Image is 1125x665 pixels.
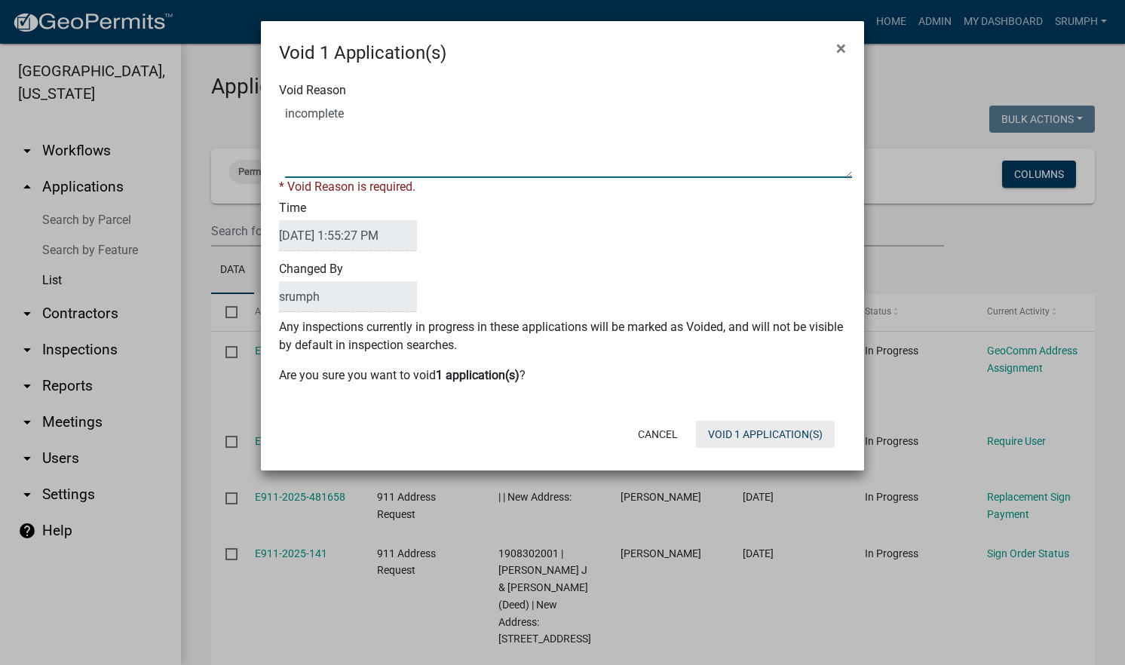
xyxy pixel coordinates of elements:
button: Cancel [626,421,690,448]
label: Changed By [279,263,417,312]
p: Are you sure you want to void ? [279,366,846,385]
div: * Void Reason is required. [279,178,846,196]
textarea: Void Reason [285,103,852,178]
button: Close [824,27,858,69]
label: Void Reason [279,84,346,97]
b: 1 application(s) [436,368,520,382]
p: Any inspections currently in progress in these applications will be marked as Voided, and will no... [279,318,846,354]
input: BulkActionUser [279,281,417,312]
h4: Void 1 Application(s) [279,39,446,66]
span: × [836,38,846,59]
input: DateTime [279,220,417,251]
button: Void 1 Application(s) [696,421,835,448]
label: Time [279,202,417,251]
